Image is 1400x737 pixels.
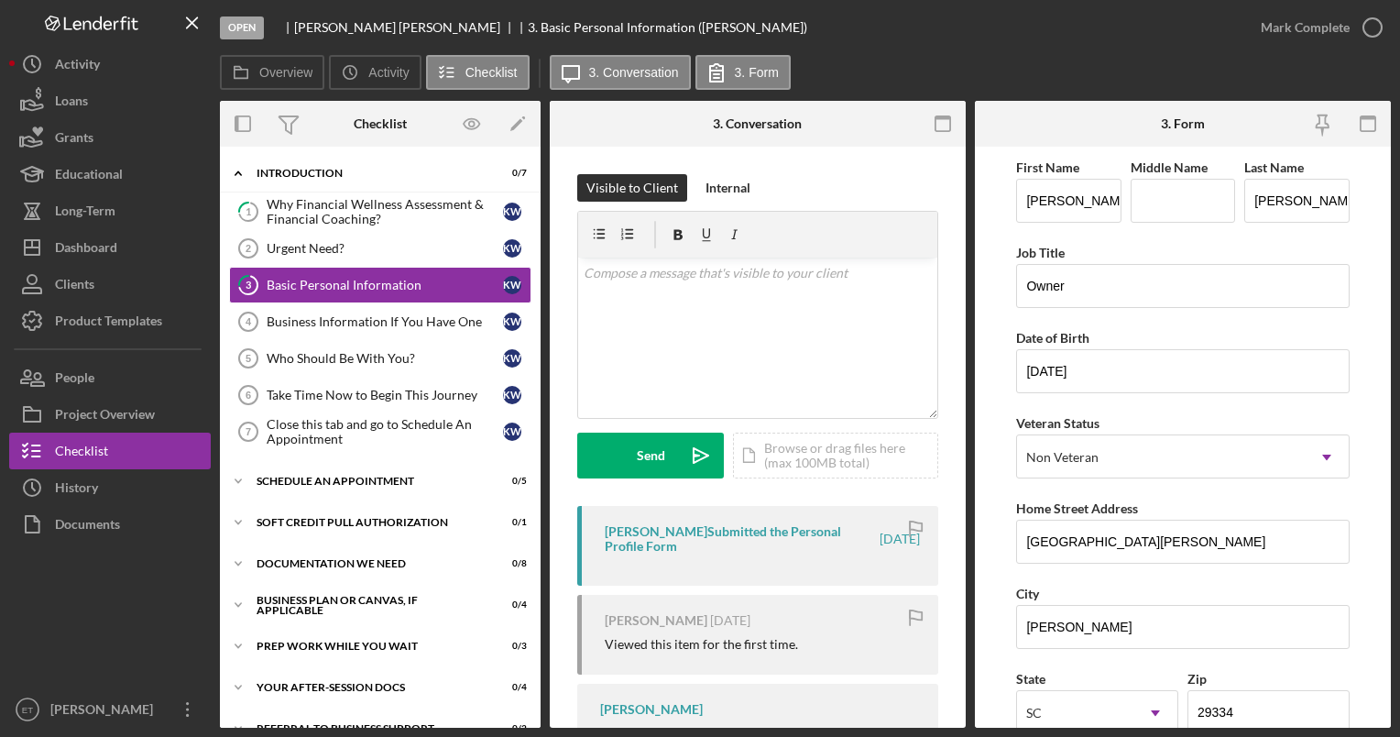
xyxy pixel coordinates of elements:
[713,116,802,131] div: 3. Conversation
[9,396,211,433] button: Project Overview
[705,174,750,202] div: Internal
[1016,500,1138,516] label: Home Street Address
[246,316,252,327] tspan: 4
[9,82,211,119] button: Loans
[1026,706,1042,720] div: SC
[494,723,527,734] div: 0 / 2
[55,46,100,87] div: Activity
[1016,159,1079,175] label: First Name
[246,279,251,291] tspan: 3
[267,388,503,402] div: Take Time Now to Begin This Journey
[710,613,750,628] time: 2025-09-25 19:59
[55,396,155,437] div: Project Overview
[22,705,33,715] text: ET
[880,532,920,546] time: 2025-09-25 20:00
[257,641,481,652] div: Prep Work While You Wait
[9,302,211,339] button: Product Templates
[267,241,503,256] div: Urgent Need?
[605,613,707,628] div: [PERSON_NAME]
[55,156,123,197] div: Educational
[55,506,120,547] div: Documents
[9,359,211,396] button: People
[267,314,503,329] div: Business Information If You Have One
[55,119,93,160] div: Grants
[257,595,481,616] div: Business Plan or Canvas, if applicable
[1016,586,1039,601] label: City
[229,413,531,450] a: 7Close this tab and go to Schedule An AppointmentKW
[257,723,481,734] div: Referral to Business Support
[589,65,679,80] label: 3. Conversation
[55,266,94,307] div: Clients
[9,469,211,506] button: History
[9,192,211,229] button: Long-Term
[257,558,481,569] div: Documentation We Need
[503,349,521,368] div: K W
[294,20,516,35] div: [PERSON_NAME] [PERSON_NAME]
[503,276,521,294] div: K W
[494,168,527,179] div: 0 / 7
[9,266,211,302] button: Clients
[55,433,108,474] div: Checklist
[735,65,779,80] label: 3. Form
[1261,9,1350,46] div: Mark Complete
[1131,159,1208,175] label: Middle Name
[494,517,527,528] div: 0 / 1
[9,156,211,192] button: Educational
[1026,450,1099,465] div: Non Veteran
[9,46,211,82] button: Activity
[503,203,521,221] div: K W
[605,524,877,554] div: [PERSON_NAME] Submitted the Personal Profile Form
[637,433,665,478] div: Send
[494,682,527,693] div: 0 / 4
[267,197,503,226] div: Why Financial Wellness Assessment & Financial Coaching?
[695,55,791,90] button: 3. Form
[494,476,527,487] div: 0 / 5
[605,637,798,652] div: Viewed this item for the first time.
[9,691,211,728] button: ET[PERSON_NAME]
[1161,116,1205,131] div: 3. Form
[503,313,521,331] div: K W
[246,353,251,364] tspan: 5
[267,417,503,446] div: Close this tab and go to Schedule An Appointment
[426,55,530,90] button: Checklist
[1016,245,1065,260] label: Job Title
[55,192,115,234] div: Long-Term
[55,359,94,401] div: People
[55,82,88,124] div: Loans
[246,243,251,254] tspan: 2
[577,174,687,202] button: Visible to Client
[1244,159,1304,175] label: Last Name
[257,517,481,528] div: Soft Credit Pull Authorization
[257,476,481,487] div: Schedule An Appointment
[220,55,324,90] button: Overview
[229,303,531,340] a: 4Business Information If You Have OneKW
[465,65,518,80] label: Checklist
[9,506,211,543] button: Documents
[696,174,760,202] button: Internal
[55,229,117,270] div: Dashboard
[9,433,211,469] button: Checklist
[229,193,531,230] a: 1Why Financial Wellness Assessment & Financial Coaching?KW
[354,116,407,131] div: Checklist
[257,168,481,179] div: Introduction
[368,65,409,80] label: Activity
[503,423,521,441] div: K W
[259,65,312,80] label: Overview
[528,20,807,35] div: 3. Basic Personal Information ([PERSON_NAME])
[229,340,531,377] a: 5Who Should Be With You?KW
[220,16,264,39] div: Open
[9,229,211,266] button: Dashboard
[267,351,503,366] div: Who Should Be With You?
[229,230,531,267] a: 2Urgent Need?KW
[257,682,481,693] div: Your After-Session Docs
[9,119,211,156] button: Grants
[246,205,251,217] tspan: 1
